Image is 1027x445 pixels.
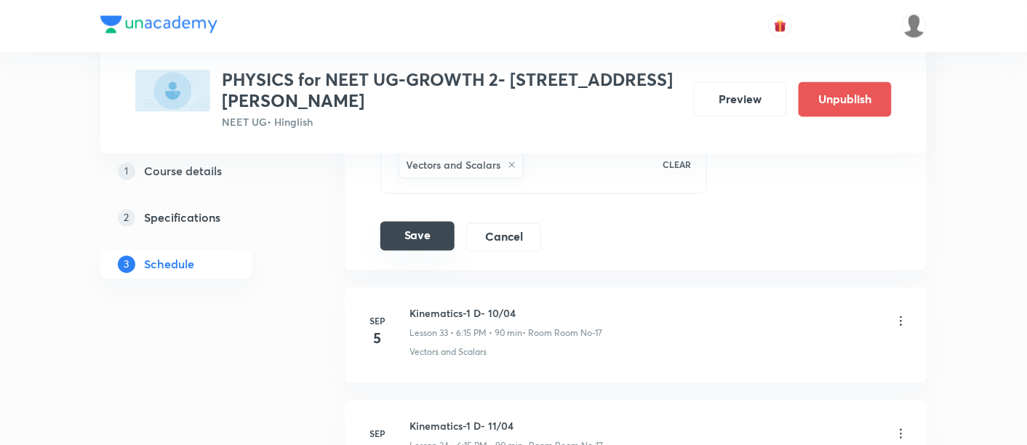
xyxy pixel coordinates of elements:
p: 1 [118,162,135,180]
h5: Schedule [144,255,194,273]
h3: PHYSICS for NEET UG-GROWTH 2- [STREET_ADDRESS][PERSON_NAME] [222,70,682,112]
h6: Sep [363,428,392,441]
button: Save [380,222,455,251]
p: CLEAR [663,159,692,172]
a: Company Logo [100,16,217,37]
img: avatar [774,20,787,33]
h6: Kinematics-1 D- 10/04 [409,306,602,321]
a: 2Specifications [100,203,298,232]
h5: Course details [144,162,222,180]
p: Vectors and Scalars [409,346,487,359]
img: Mustafa kamal [902,14,927,39]
img: 02C275DF-5AF6-459F-BDB9-B792FF63BBB1_plus.png [135,70,210,112]
h6: Kinematics-1 D- 11/04 [409,419,603,434]
h6: Vectors and Scalars [406,158,500,173]
button: Unpublish [799,82,892,117]
p: 3 [118,255,135,273]
p: Lesson 33 • 6:15 PM • 90 min [409,327,522,340]
button: avatar [769,15,792,38]
p: 2 [118,209,135,226]
img: Company Logo [100,16,217,33]
h4: 5 [363,328,392,350]
button: Preview [694,82,787,117]
h6: Sep [363,315,392,328]
p: • Room Room No-17 [522,327,602,340]
h5: Specifications [144,209,220,226]
p: NEET UG • Hinglish [222,115,682,130]
a: 1Course details [100,156,298,185]
button: Cancel [466,223,541,252]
